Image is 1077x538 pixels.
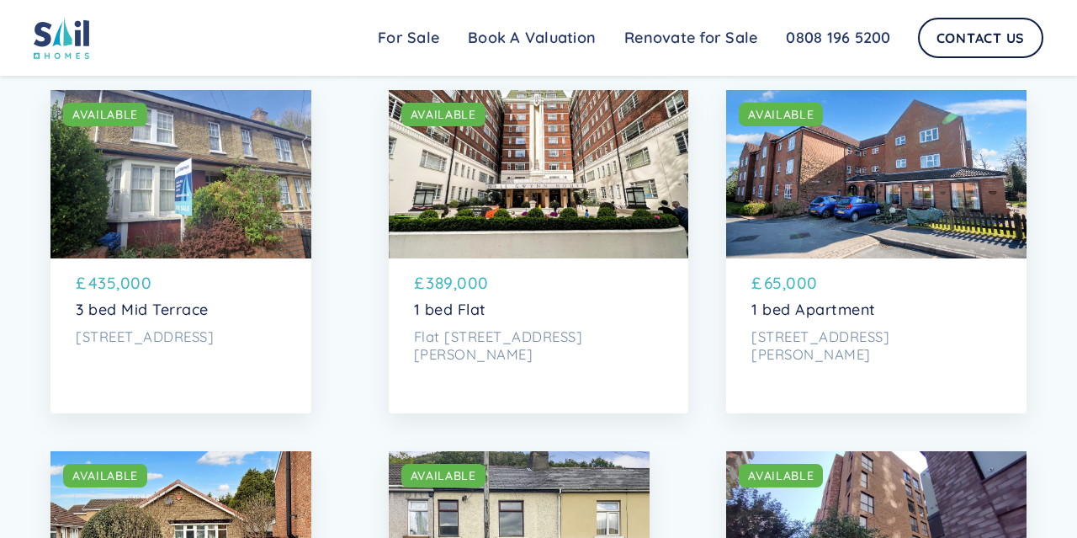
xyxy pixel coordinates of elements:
[50,90,311,413] a: AVAILABLE£435,0003 bed Mid Terrace[STREET_ADDRESS]
[88,271,152,296] p: 435,000
[748,106,814,123] div: AVAILABLE
[426,271,489,296] p: 389,000
[414,271,425,296] p: £
[72,106,138,123] div: AVAILABLE
[610,21,772,55] a: Renovate for Sale
[389,90,689,413] a: AVAILABLE£389,0001 bed FlatFlat [STREET_ADDRESS][PERSON_NAME]
[748,467,814,484] div: AVAILABLE
[414,301,664,319] p: 1 bed Flat
[411,106,476,123] div: AVAILABLE
[764,271,818,296] p: 65,000
[454,21,610,55] a: Book A Valuation
[76,271,87,296] p: £
[72,467,138,484] div: AVAILABLE
[772,21,905,55] a: 0808 196 5200
[411,467,476,484] div: AVAILABLE
[76,328,286,346] p: [STREET_ADDRESS]
[751,271,762,296] p: £
[918,18,1044,58] a: Contact Us
[726,90,1027,413] a: AVAILABLE£65,0001 bed Apartment[STREET_ADDRESS][PERSON_NAME]
[363,21,454,55] a: For Sale
[76,301,286,319] p: 3 bed Mid Terrace
[34,17,89,59] img: sail home logo colored
[751,301,1001,319] p: 1 bed Apartment
[414,328,664,364] p: Flat [STREET_ADDRESS][PERSON_NAME]
[751,328,1001,364] p: [STREET_ADDRESS][PERSON_NAME]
